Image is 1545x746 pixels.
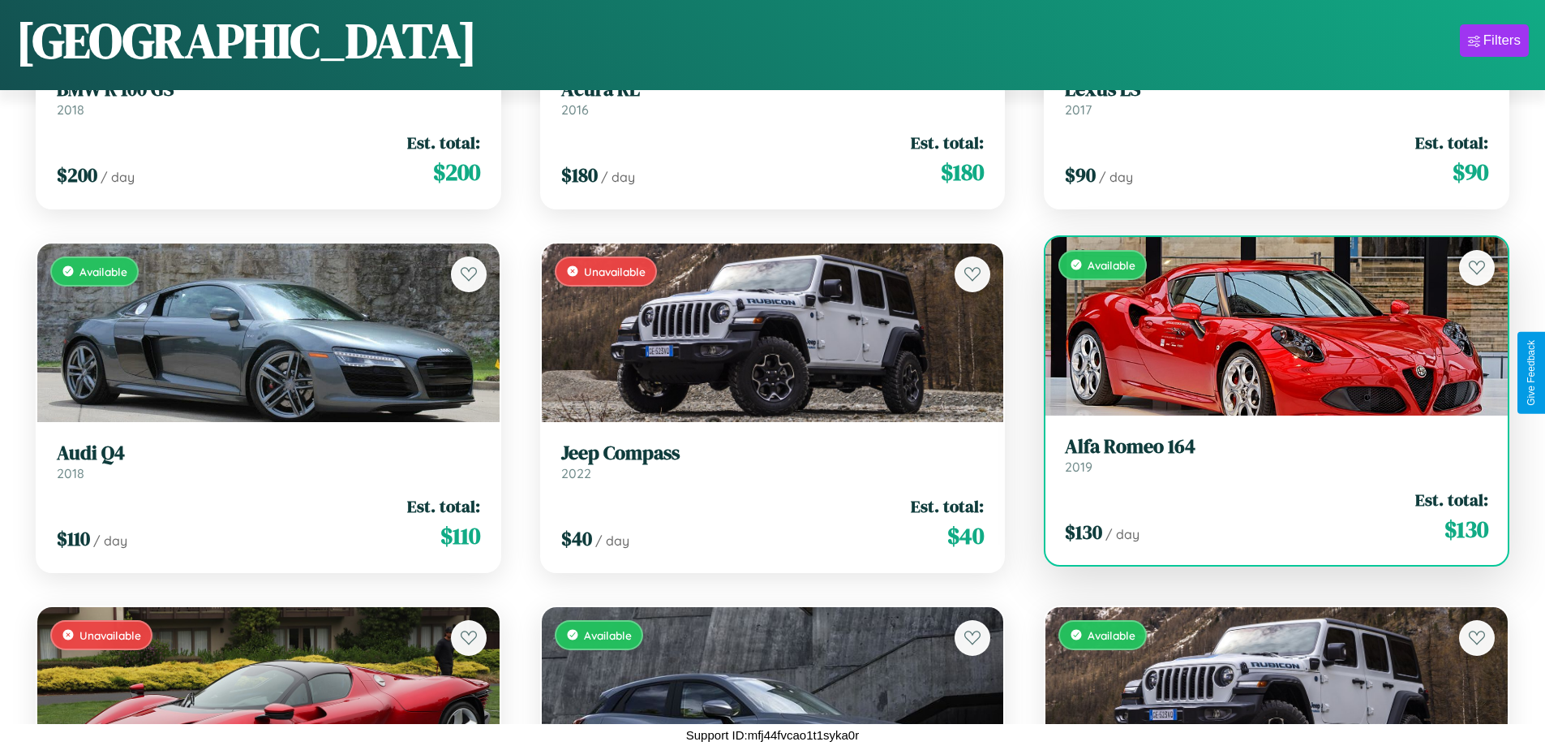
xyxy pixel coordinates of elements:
span: / day [595,533,629,549]
span: $ 130 [1444,513,1488,545]
h3: BMW R 100 GS [57,78,480,101]
p: Support ID: mfj44fvcao1t1syka0r [686,724,859,746]
h3: Acura RL [561,78,985,101]
span: / day [1099,169,1133,185]
h3: Audi Q4 [57,442,480,465]
span: 2018 [57,465,84,481]
span: $ 110 [440,520,480,552]
span: $ 180 [561,162,598,188]
span: 2016 [561,101,589,118]
a: Acura RL2016 [561,78,985,118]
span: Est. total: [1415,131,1488,154]
h3: Lexus LS [1065,78,1488,101]
span: Available [584,628,632,642]
span: / day [1105,526,1139,542]
a: Lexus LS2017 [1065,78,1488,118]
span: $ 40 [947,520,984,552]
a: Jeep Compass2022 [561,442,985,481]
span: Est. total: [911,494,984,518]
span: $ 90 [1065,162,1096,188]
button: Filters [1460,24,1529,57]
span: Est. total: [407,494,480,518]
span: $ 40 [561,525,592,552]
span: Unavailable [584,265,646,278]
span: Available [1088,628,1135,642]
span: $ 110 [57,525,90,552]
span: / day [101,169,135,185]
h1: [GEOGRAPHIC_DATA] [16,7,477,74]
span: / day [601,169,635,185]
span: Available [1088,258,1135,272]
div: Give Feedback [1526,340,1537,406]
span: / day [93,533,127,549]
span: $ 180 [941,156,984,188]
a: Alfa Romeo 1642019 [1065,435,1488,475]
h3: Alfa Romeo 164 [1065,435,1488,459]
span: $ 200 [433,156,480,188]
span: Unavailable [79,628,141,642]
a: Audi Q42018 [57,442,480,481]
h3: Jeep Compass [561,442,985,465]
span: 2017 [1065,101,1092,118]
a: BMW R 100 GS2018 [57,78,480,118]
span: Est. total: [1415,488,1488,511]
span: $ 200 [57,162,97,188]
span: Est. total: [911,131,984,154]
span: $ 90 [1453,156,1488,188]
span: Est. total: [407,131,480,154]
span: 2022 [561,465,591,481]
span: Available [79,265,127,278]
span: $ 130 [1065,519,1102,545]
div: Filters [1483,32,1521,49]
span: 2018 [57,101,84,118]
span: 2019 [1065,459,1092,475]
